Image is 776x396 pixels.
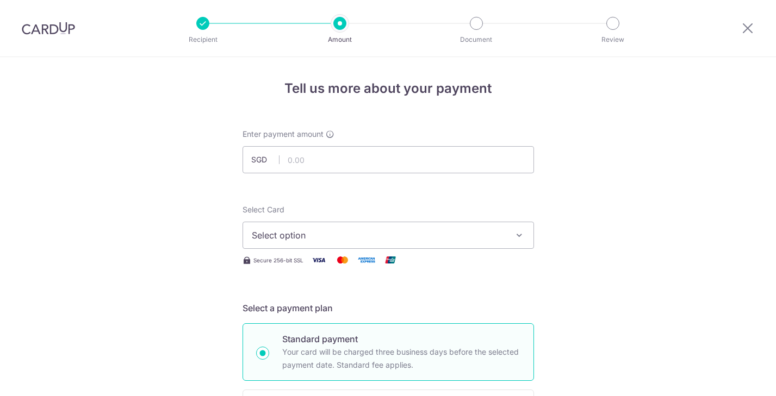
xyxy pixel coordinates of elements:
span: Secure 256-bit SSL [253,256,303,265]
input: 0.00 [243,146,534,173]
h4: Tell us more about your payment [243,79,534,98]
img: American Express [356,253,377,267]
span: Enter payment amount [243,129,324,140]
span: SGD [251,154,280,165]
span: Select option [252,229,505,242]
img: CardUp [22,22,75,35]
button: Select option [243,222,534,249]
h5: Select a payment plan [243,301,534,315]
p: Recipient [163,34,243,45]
p: Review [573,34,653,45]
img: Union Pay [380,253,401,267]
img: Visa [308,253,330,267]
p: Document [436,34,517,45]
p: Standard payment [282,332,520,345]
img: Mastercard [332,253,353,267]
p: Your card will be charged three business days before the selected payment date. Standard fee appl... [282,345,520,372]
span: translation missing: en.payables.payment_networks.credit_card.summary.labels.select_card [243,205,284,214]
p: Amount [300,34,380,45]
